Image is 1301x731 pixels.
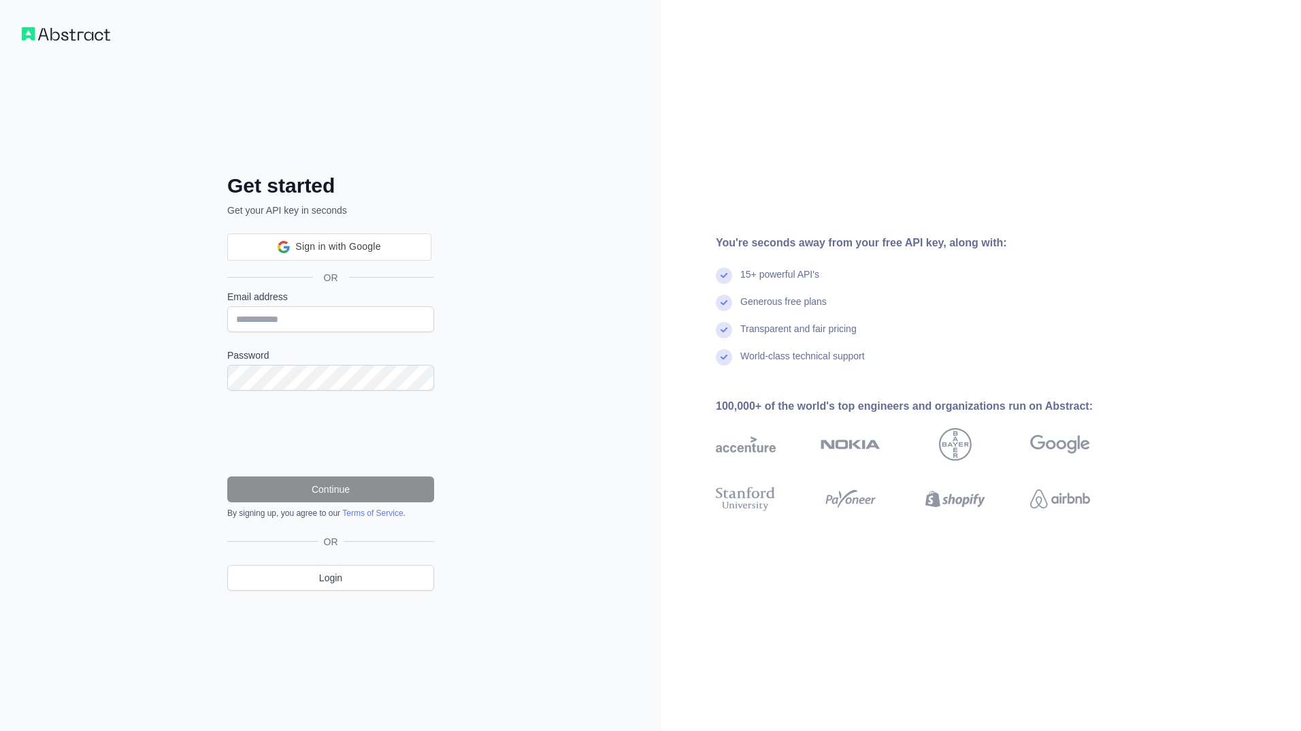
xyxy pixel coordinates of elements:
[227,476,434,502] button: Continue
[716,484,776,514] img: stanford university
[1030,428,1090,461] img: google
[313,271,349,285] span: OR
[716,349,732,365] img: check mark
[939,428,972,461] img: bayer
[716,428,776,461] img: accenture
[227,508,434,519] div: By signing up, you agree to our .
[227,204,434,217] p: Get your API key in seconds
[821,428,880,461] img: nokia
[227,565,434,591] a: Login
[821,484,880,514] img: payoneer
[925,484,985,514] img: shopify
[227,290,434,304] label: Email address
[740,322,857,349] div: Transparent and fair pricing
[342,508,403,518] a: Terms of Service
[716,235,1134,251] div: You're seconds away from your free API key, along with:
[716,295,732,311] img: check mark
[318,535,344,549] span: OR
[716,398,1134,415] div: 100,000+ of the world's top engineers and organizations run on Abstract:
[740,295,827,322] div: Generous free plans
[227,174,434,198] h2: Get started
[716,267,732,284] img: check mark
[716,322,732,338] img: check mark
[227,233,431,261] div: Sign in with Google
[22,27,110,41] img: Workflow
[227,407,434,460] iframe: reCAPTCHA
[1030,484,1090,514] img: airbnb
[227,348,434,362] label: Password
[740,267,819,295] div: 15+ powerful API's
[295,240,380,254] span: Sign in with Google
[740,349,865,376] div: World-class technical support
